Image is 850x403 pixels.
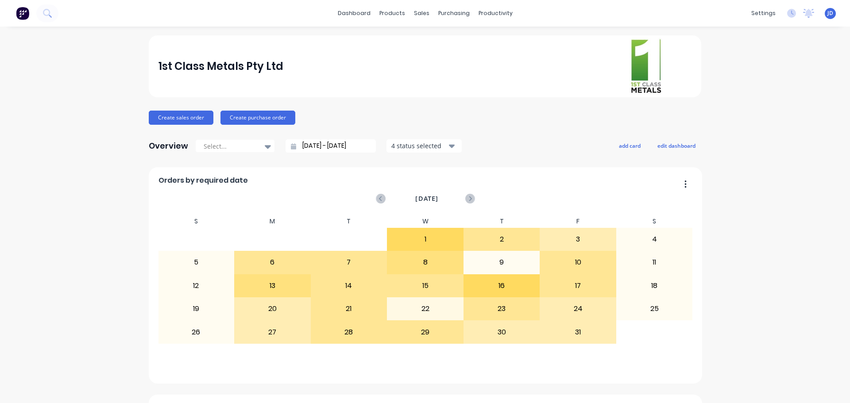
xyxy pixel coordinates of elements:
div: 22 [387,298,463,320]
a: dashboard [333,7,375,20]
div: T [311,215,387,228]
img: Factory [16,7,29,20]
div: M [234,215,311,228]
div: 23 [464,298,540,320]
div: settings [747,7,780,20]
div: 26 [158,321,234,343]
div: 20 [235,298,310,320]
div: 1st Class Metals Pty Ltd [158,58,283,75]
div: T [464,215,540,228]
div: 16 [464,275,540,297]
button: Create sales order [149,111,213,125]
div: 6 [235,251,310,273]
div: 12 [158,275,234,297]
span: [DATE] [415,194,438,203]
div: 29 [387,321,463,343]
div: 24 [540,298,616,320]
button: Create purchase order [220,111,295,125]
div: 11 [617,251,692,273]
div: 17 [540,275,616,297]
div: 8 [387,251,463,273]
div: purchasing [434,7,474,20]
button: 4 status selected [386,139,462,153]
div: sales [410,7,434,20]
div: 31 [540,321,616,343]
div: 1 [387,228,463,250]
div: Overview [149,137,188,155]
div: 21 [311,298,387,320]
div: W [387,215,464,228]
div: 5 [158,251,234,273]
div: S [158,215,235,228]
div: 28 [311,321,387,343]
div: 14 [311,275,387,297]
div: 2 [464,228,540,250]
div: 9 [464,251,540,273]
div: 30 [464,321,540,343]
div: 13 [235,275,310,297]
div: 19 [158,298,234,320]
span: JD [827,9,833,17]
div: 25 [617,298,692,320]
div: 4 [617,228,692,250]
div: 3 [540,228,616,250]
div: productivity [474,7,517,20]
div: 4 status selected [391,141,447,150]
div: 10 [540,251,616,273]
div: F [540,215,616,228]
div: 27 [235,321,310,343]
img: 1st Class Metals Pty Ltd [630,38,662,95]
div: 7 [311,251,387,273]
span: Orders by required date [158,175,248,186]
button: add card [613,140,646,151]
div: 18 [617,275,692,297]
div: products [375,7,410,20]
button: edit dashboard [652,140,701,151]
div: 15 [387,275,463,297]
div: S [616,215,693,228]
